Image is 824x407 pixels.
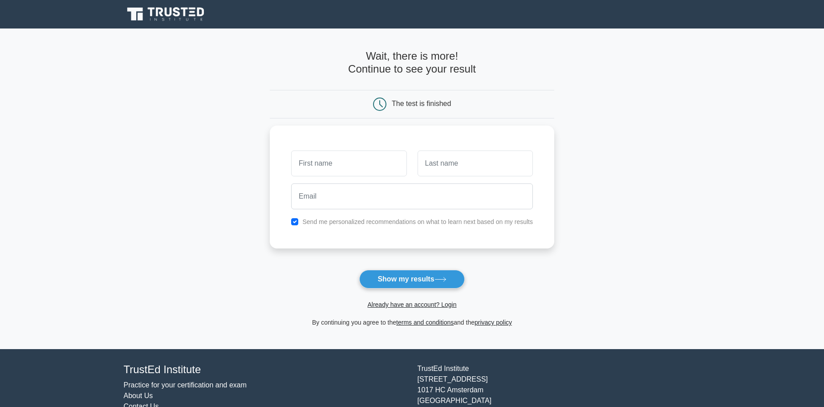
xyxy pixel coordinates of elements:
a: privacy policy [475,319,512,326]
a: Practice for your certification and exam [124,381,247,389]
div: By continuing you agree to the and the [264,317,560,328]
h4: TrustEd Institute [124,363,407,376]
a: Already have an account? Login [367,301,456,308]
label: Send me personalized recommendations on what to learn next based on my results [302,218,533,225]
button: Show my results [359,270,464,289]
input: Email [291,183,533,209]
div: The test is finished [392,100,451,107]
input: Last name [418,151,533,176]
a: About Us [124,392,153,399]
h4: Wait, there is more! Continue to see your result [270,50,554,76]
input: First name [291,151,406,176]
a: terms and conditions [396,319,454,326]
